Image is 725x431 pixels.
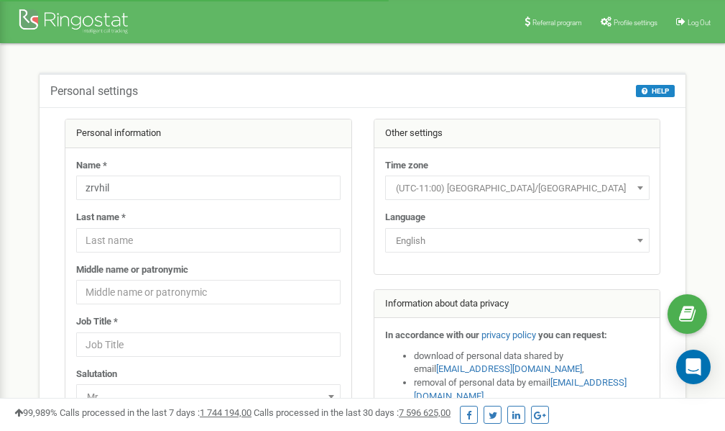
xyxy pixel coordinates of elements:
a: privacy policy [481,330,536,340]
span: Mr. [76,384,341,409]
div: Open Intercom Messenger [676,350,711,384]
span: Calls processed in the last 30 days : [254,407,451,418]
h5: Personal settings [50,85,138,98]
div: Other settings [374,119,660,148]
span: English [385,228,650,253]
span: Calls processed in the last 7 days : [60,407,251,418]
input: Job Title [76,332,341,357]
span: Mr. [81,387,336,407]
label: Name * [76,159,107,173]
strong: In accordance with our [385,330,479,340]
label: Last name * [76,211,126,224]
span: Profile settings [614,19,657,27]
span: (UTC-11:00) Pacific/Midway [390,178,645,199]
button: HELP [636,85,675,97]
label: Middle name or patronymic [76,263,188,277]
label: Language [385,211,425,224]
label: Salutation [76,368,117,381]
input: Middle name or patronymic [76,280,341,304]
label: Time zone [385,159,428,173]
span: Referral program [532,19,582,27]
span: Log Out [688,19,711,27]
div: Personal information [65,119,351,148]
label: Job Title * [76,315,118,329]
strong: you can request: [538,330,607,340]
u: 1 744 194,00 [200,407,251,418]
u: 7 596 625,00 [399,407,451,418]
div: Information about data privacy [374,290,660,319]
span: 99,989% [14,407,57,418]
li: download of personal data shared by email , [414,350,650,376]
span: English [390,231,645,251]
input: Name [76,176,341,200]
span: (UTC-11:00) Pacific/Midway [385,176,650,200]
a: [EMAIL_ADDRESS][DOMAIN_NAME] [436,363,582,374]
li: removal of personal data by email , [414,376,650,403]
input: Last name [76,228,341,253]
